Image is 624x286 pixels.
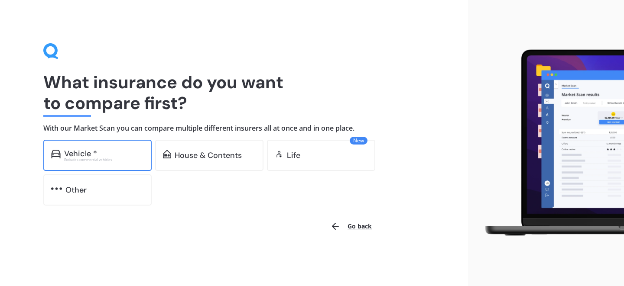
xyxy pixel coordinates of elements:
[43,124,425,133] h4: With our Market Scan you can compare multiple different insurers all at once and in one place.
[287,151,300,160] div: Life
[175,151,242,160] div: House & Contents
[163,150,171,158] img: home-and-contents.b802091223b8502ef2dd.svg
[51,184,62,193] img: other.81dba5aafe580aa69f38.svg
[475,45,624,241] img: laptop.webp
[350,137,367,145] span: New
[43,72,425,113] h1: What insurance do you want to compare first?
[64,158,144,161] div: Excludes commercial vehicles
[65,186,87,194] div: Other
[325,216,377,237] button: Go back
[64,149,97,158] div: Vehicle *
[275,150,283,158] img: life.f720d6a2d7cdcd3ad642.svg
[51,150,61,158] img: car.f15378c7a67c060ca3f3.svg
